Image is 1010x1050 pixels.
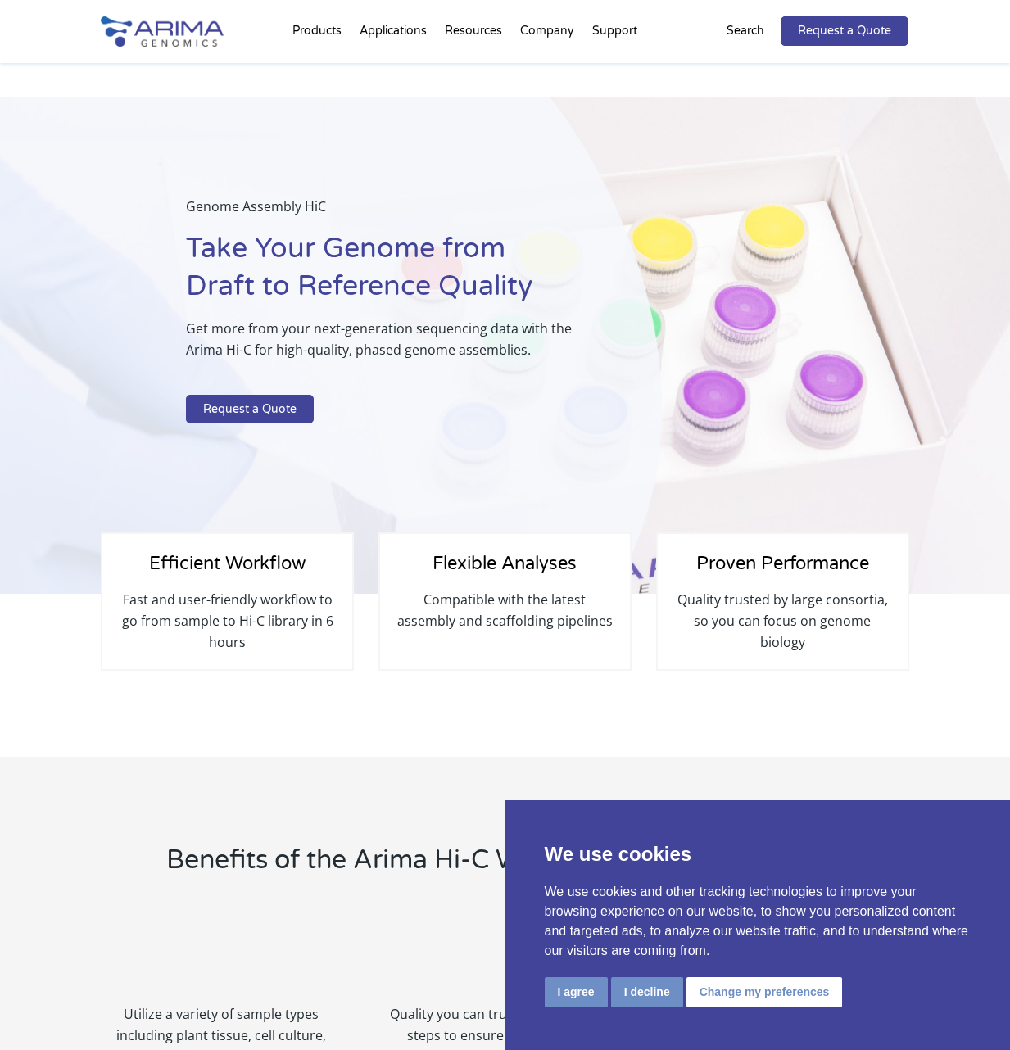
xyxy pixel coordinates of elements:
[674,589,891,653] p: Quality trusted by large consortia, so you can focus on genome biology
[545,977,608,1007] button: I agree
[186,318,580,373] p: Get more from your next-generation sequencing data with the Arima Hi-C for high-quality, phased g...
[396,589,614,631] p: Compatible with the latest assembly and scaffolding pipelines
[727,20,764,42] p: Search
[696,553,869,574] span: Proven Performance
[433,553,577,574] span: Flexible Analyses
[611,977,683,1007] button: I decline
[119,589,336,653] p: Fast and user-friendly workflow to go from sample to Hi-C library in 6 hours
[686,977,843,1007] button: Change my preferences
[545,882,972,961] p: We use cookies and other tracking technologies to improve your browsing experience on our website...
[781,16,908,46] a: Request a Quote
[197,932,246,981] img: User Friendly_Icon_Arima Genomics
[186,395,314,424] a: Request a Quote
[166,842,908,891] h2: Benefits of the Arima Hi-C Workflow for Genome Assembly
[149,553,306,574] span: Efficient Workflow
[186,196,580,230] p: Genome Assembly HiC
[480,932,529,981] img: User Friendly_Icon_Arima Genomics
[545,840,972,869] p: We use cookies
[186,230,580,318] h1: Take Your Genome from Draft to Reference Quality
[101,16,224,47] img: Arima-Genomics-logo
